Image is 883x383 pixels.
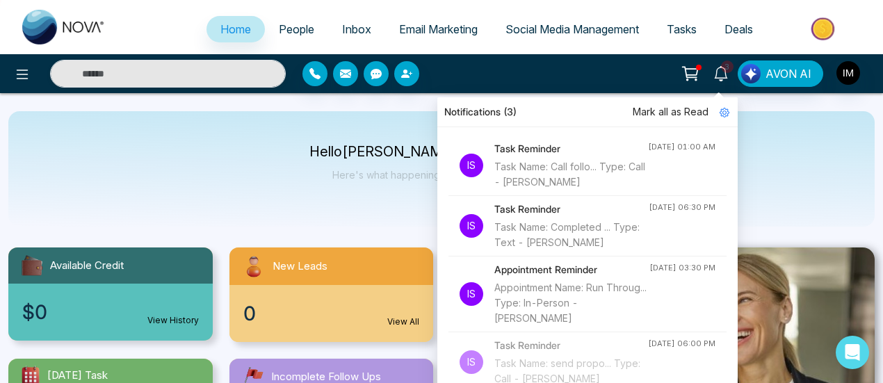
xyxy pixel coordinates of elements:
div: [DATE] 06:30 PM [649,202,715,213]
img: Market-place.gif [774,13,875,44]
a: Inbox [328,16,385,42]
p: Is [460,350,483,374]
span: Home [220,22,251,36]
p: Here's what happening in your account [DATE]. [309,169,574,181]
span: Tasks [667,22,697,36]
p: Is [460,214,483,238]
span: Email Marketing [399,22,478,36]
img: newLeads.svg [241,253,267,279]
span: 0 [243,299,256,328]
p: Is [460,154,483,177]
h4: Task Reminder [494,141,648,156]
a: Social Media Management [492,16,653,42]
a: Deals [711,16,767,42]
span: $0 [22,298,47,327]
a: View History [147,314,199,327]
span: Social Media Management [505,22,639,36]
div: Task Name: Call follo... Type: Call - [PERSON_NAME] [494,159,648,190]
div: [DATE] 03:30 PM [649,262,715,274]
a: New Leads0View All [221,247,442,342]
span: New Leads [273,259,327,275]
span: People [279,22,314,36]
h4: Task Reminder [494,202,649,217]
div: Notifications (3) [437,97,738,127]
h4: Appointment Reminder [494,262,649,277]
a: 3 [704,60,738,85]
span: Deals [724,22,753,36]
div: Open Intercom Messenger [836,336,869,369]
p: Hello [PERSON_NAME] [PERSON_NAME] [309,146,574,158]
a: View All [387,316,419,328]
span: Inbox [342,22,371,36]
img: availableCredit.svg [19,253,44,278]
h4: Task Reminder [494,338,648,353]
span: AVON AI [765,65,811,82]
p: Is [460,282,483,306]
span: 3 [721,60,734,73]
img: User Avatar [836,61,860,85]
div: Appointment Name: Run Throug... Type: In-Person - [PERSON_NAME] [494,280,649,326]
span: Mark all as Read [633,104,708,120]
span: Available Credit [50,258,124,274]
button: AVON AI [738,60,823,87]
img: Lead Flow [741,64,761,83]
div: Task Name: Completed ... Type: Text - [PERSON_NAME] [494,220,649,250]
a: Home [206,16,265,42]
a: Tasks [653,16,711,42]
img: Nova CRM Logo [22,10,106,44]
a: People [265,16,328,42]
a: Email Marketing [385,16,492,42]
div: [DATE] 06:00 PM [648,338,715,350]
div: [DATE] 01:00 AM [648,141,715,153]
